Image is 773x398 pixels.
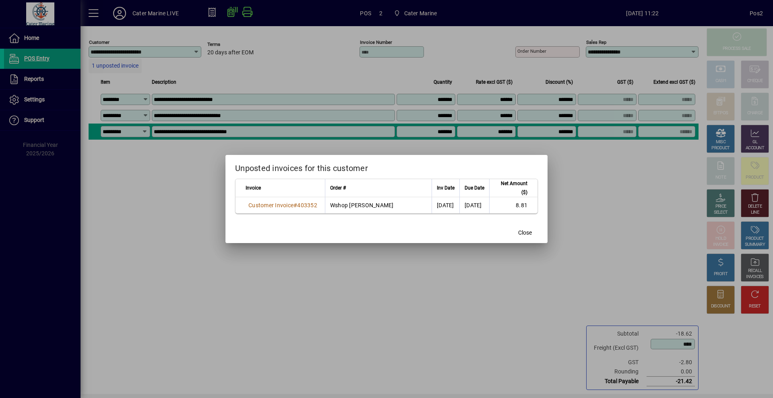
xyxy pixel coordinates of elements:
[330,202,394,208] span: Wshop [PERSON_NAME]
[225,155,548,178] h2: Unposted invoices for this customer
[518,229,532,237] span: Close
[248,202,293,208] span: Customer Invoice
[465,184,484,192] span: Due Date
[494,179,527,197] span: Net Amount ($)
[437,184,455,192] span: Inv Date
[459,197,489,213] td: [DATE]
[512,225,538,240] button: Close
[246,184,261,192] span: Invoice
[246,201,320,210] a: Customer Invoice#403352
[297,202,317,208] span: 403352
[293,202,297,208] span: #
[330,184,346,192] span: Order #
[489,197,537,213] td: 8.81
[432,197,459,213] td: [DATE]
